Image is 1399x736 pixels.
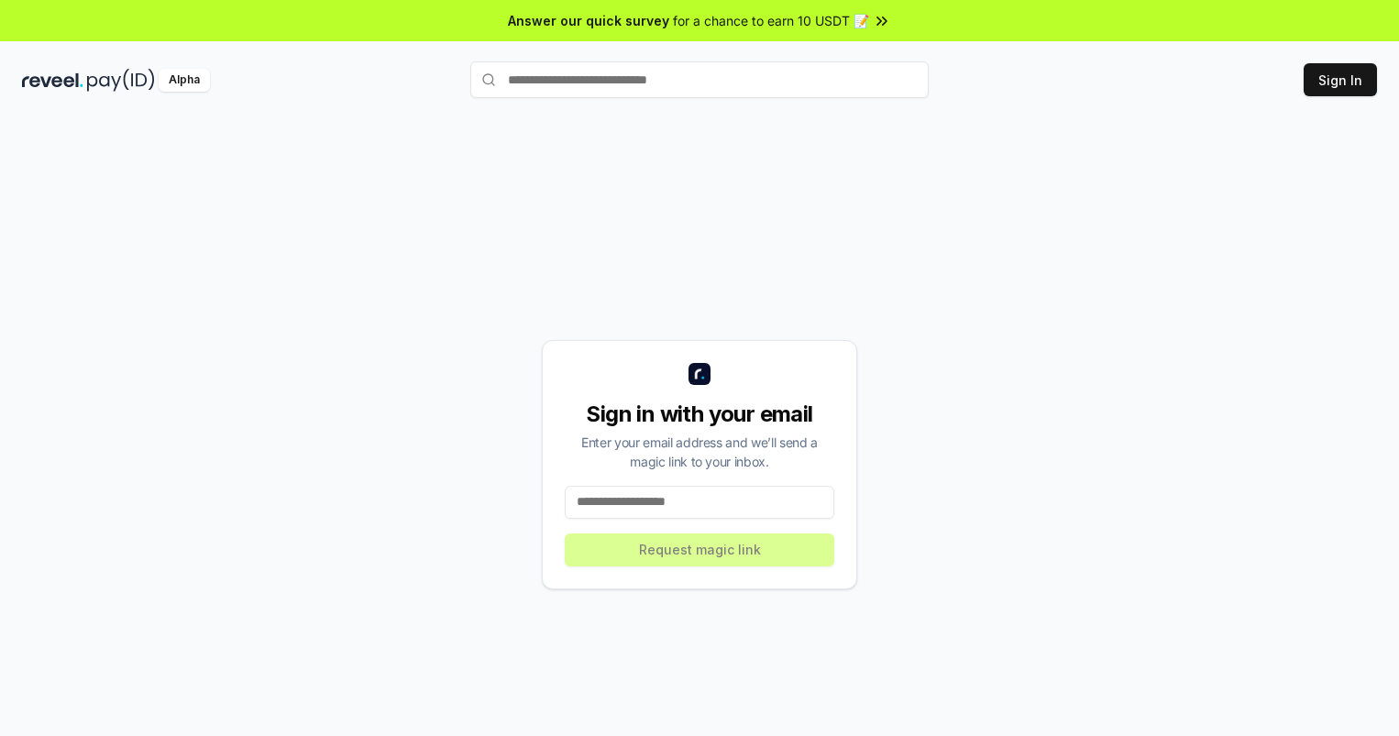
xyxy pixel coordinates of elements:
img: pay_id [87,69,155,92]
img: logo_small [688,363,711,385]
span: for a chance to earn 10 USDT 📝 [673,11,869,30]
button: Sign In [1304,63,1377,96]
div: Enter your email address and we’ll send a magic link to your inbox. [565,433,834,471]
span: Answer our quick survey [508,11,669,30]
div: Sign in with your email [565,400,834,429]
div: Alpha [159,69,210,92]
img: reveel_dark [22,69,83,92]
